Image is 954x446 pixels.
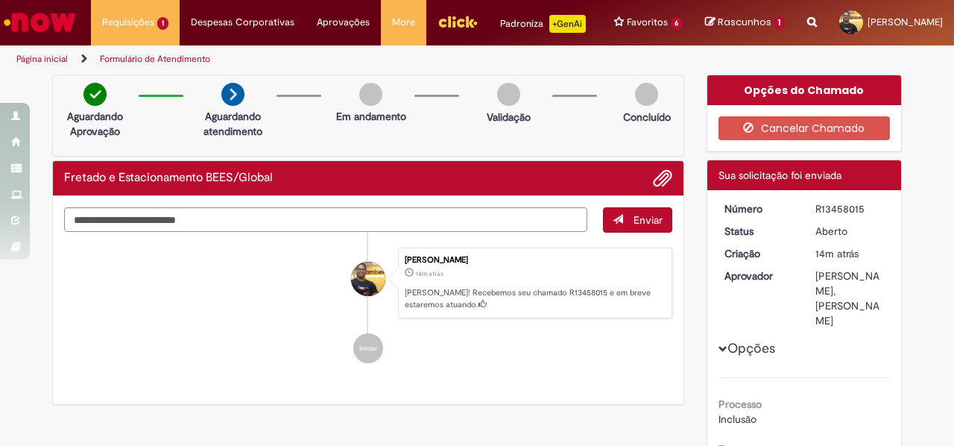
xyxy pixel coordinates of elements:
button: Adicionar anexos [653,169,672,188]
div: Opções do Chamado [707,75,902,105]
span: 14m atrás [815,247,859,260]
span: 1 [157,17,168,30]
p: +GenAi [549,15,586,33]
div: Aberto [815,224,885,239]
div: Padroniza [500,15,586,33]
div: [PERSON_NAME], [PERSON_NAME] [815,268,885,328]
span: Sua solicitação foi enviada [718,169,841,182]
span: 1 [774,16,785,30]
a: Rascunhos [705,16,785,30]
p: Em andamento [336,109,406,124]
p: Aguardando atendimento [197,109,269,139]
p: [PERSON_NAME]! Recebemos seu chamado R13458015 e em breve estaremos atuando. [405,287,664,310]
div: Igor Santos Aquino [351,262,385,296]
span: Inclusão [718,412,756,426]
a: Formulário de Atendimento [100,53,210,65]
b: Processo [718,398,762,411]
img: img-circle-grey.png [497,83,520,106]
textarea: Digite sua mensagem aqui... [64,207,587,232]
ul: Trilhas de página [11,45,625,73]
dt: Número [713,201,805,216]
img: check-circle-green.png [83,83,107,106]
p: Concluído [623,110,671,125]
ul: Histórico de tíquete [64,233,672,379]
div: [PERSON_NAME] [405,256,664,265]
div: R13458015 [815,201,885,216]
dt: Aprovador [713,268,805,283]
p: Aguardando Aprovação [59,109,131,139]
dt: Status [713,224,805,239]
img: ServiceNow [1,7,78,37]
button: Enviar [603,207,672,233]
time: 28/08/2025 13:54:10 [416,269,443,278]
span: 14m atrás [416,269,443,278]
button: Cancelar Chamado [718,116,891,140]
span: 6 [671,17,683,30]
img: click_logo_yellow_360x200.png [437,10,478,33]
span: Aprovações [317,15,370,30]
dt: Criação [713,246,805,261]
p: Validação [487,110,531,125]
img: img-circle-grey.png [359,83,382,106]
li: Igor Santos Aquino [64,248,672,319]
span: Enviar [634,213,663,227]
span: Favoritos [627,15,668,30]
span: Requisições [102,15,154,30]
span: Rascunhos [718,15,771,29]
img: arrow-next.png [221,83,244,106]
span: More [392,15,415,30]
img: img-circle-grey.png [635,83,658,106]
span: [PERSON_NAME] [868,16,943,28]
h2: Fretado e Estacionamento BEES/Global Histórico de tíquete [64,172,273,185]
span: Despesas Corporativas [191,15,294,30]
a: Página inicial [16,53,68,65]
div: 28/08/2025 13:54:10 [815,246,885,261]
